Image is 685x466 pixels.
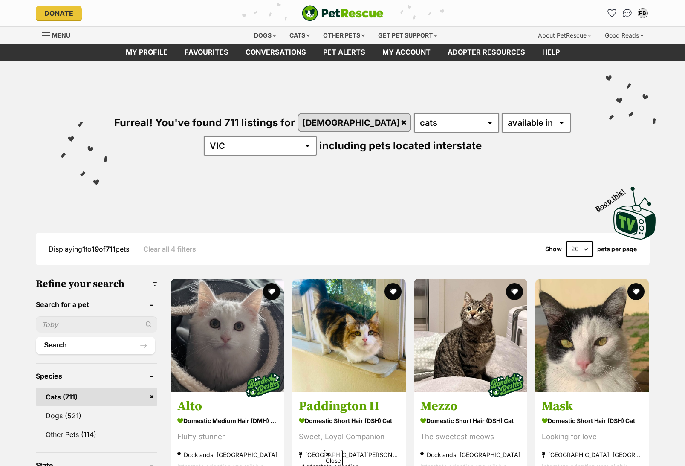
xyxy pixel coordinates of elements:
[597,246,637,252] label: pets per page
[420,414,521,427] strong: Domestic Short Hair (DSH) Cat
[506,283,523,300] button: favourite
[299,398,399,414] h3: Paddington II
[177,449,278,460] strong: Docklands, [GEOGRAPHIC_DATA]
[36,425,157,443] a: Other Pets (114)
[542,431,642,443] div: Looking for love
[177,414,278,427] strong: Domestic Medium Hair (DMH) Cat
[613,179,656,241] a: Boop this!
[248,27,282,44] div: Dogs
[242,364,284,406] img: bonded besties
[420,431,521,443] div: The sweetest meows
[636,6,650,20] button: My account
[298,114,411,131] a: [DEMOGRAPHIC_DATA]
[613,187,656,240] img: PetRescue TV logo
[302,5,384,21] a: PetRescue
[92,245,99,253] strong: 19
[315,44,374,61] a: Pet alerts
[439,44,534,61] a: Adopter resources
[623,9,632,17] img: chat-41dd97257d64d25036548639549fe6c8038ab92f7586957e7f3b1b290dea8141.svg
[82,245,85,253] strong: 1
[414,279,527,392] img: Mezzo - Domestic Short Hair (DSH) Cat
[106,245,116,253] strong: 711
[605,6,650,20] ul: Account quick links
[621,6,634,20] a: Conversations
[627,283,645,300] button: favourite
[542,414,642,427] strong: Domestic Short Hair (DSH) Cat
[485,364,527,406] img: bonded besties
[374,44,439,61] a: My account
[36,407,157,425] a: Dogs (521)
[420,449,521,460] strong: Docklands, [GEOGRAPHIC_DATA]
[177,431,278,443] div: Fluffy stunner
[36,6,82,20] a: Donate
[36,337,155,354] button: Search
[292,279,406,392] img: Paddington II - Domestic Short Hair (DSH) Cat
[237,44,315,61] a: conversations
[532,27,597,44] div: About PetRescue
[542,449,642,460] strong: [GEOGRAPHIC_DATA], [GEOGRAPHIC_DATA]
[545,246,562,252] span: Show
[324,450,343,465] span: Close
[143,245,196,253] a: Clear all 4 filters
[36,372,157,380] header: Species
[177,398,278,414] h3: Alto
[599,27,650,44] div: Good Reads
[299,431,399,443] div: Sweet, Loyal Companion
[36,316,157,333] input: Toby
[52,32,70,39] span: Menu
[171,279,284,392] img: Alto - Domestic Medium Hair (DMH) Cat
[114,116,295,129] span: Furreal! You've found 711 listings for
[317,27,371,44] div: Other pets
[542,398,642,414] h3: Mask
[372,27,443,44] div: Get pet support
[36,278,157,290] h3: Refine your search
[420,398,521,414] h3: Mezzo
[605,6,619,20] a: Favourites
[302,5,384,21] img: logo-cat-932fe2b9b8326f06289b0f2fb663e598f794de774fb13d1741a6617ecf9a85b4.svg
[299,414,399,427] strong: Domestic Short Hair (DSH) Cat
[299,449,399,460] strong: [GEOGRAPHIC_DATA][PERSON_NAME][GEOGRAPHIC_DATA]
[263,283,280,300] button: favourite
[594,182,633,213] span: Boop this!
[42,27,76,42] a: Menu
[283,27,316,44] div: Cats
[535,279,649,392] img: Mask - Domestic Short Hair (DSH) Cat
[36,301,157,308] header: Search for a pet
[36,388,157,406] a: Cats (711)
[534,44,568,61] a: Help
[639,9,647,17] div: PB
[384,283,402,300] button: favourite
[49,245,129,253] span: Displaying to of pets
[117,44,176,61] a: My profile
[319,139,482,152] span: including pets located interstate
[176,44,237,61] a: Favourites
